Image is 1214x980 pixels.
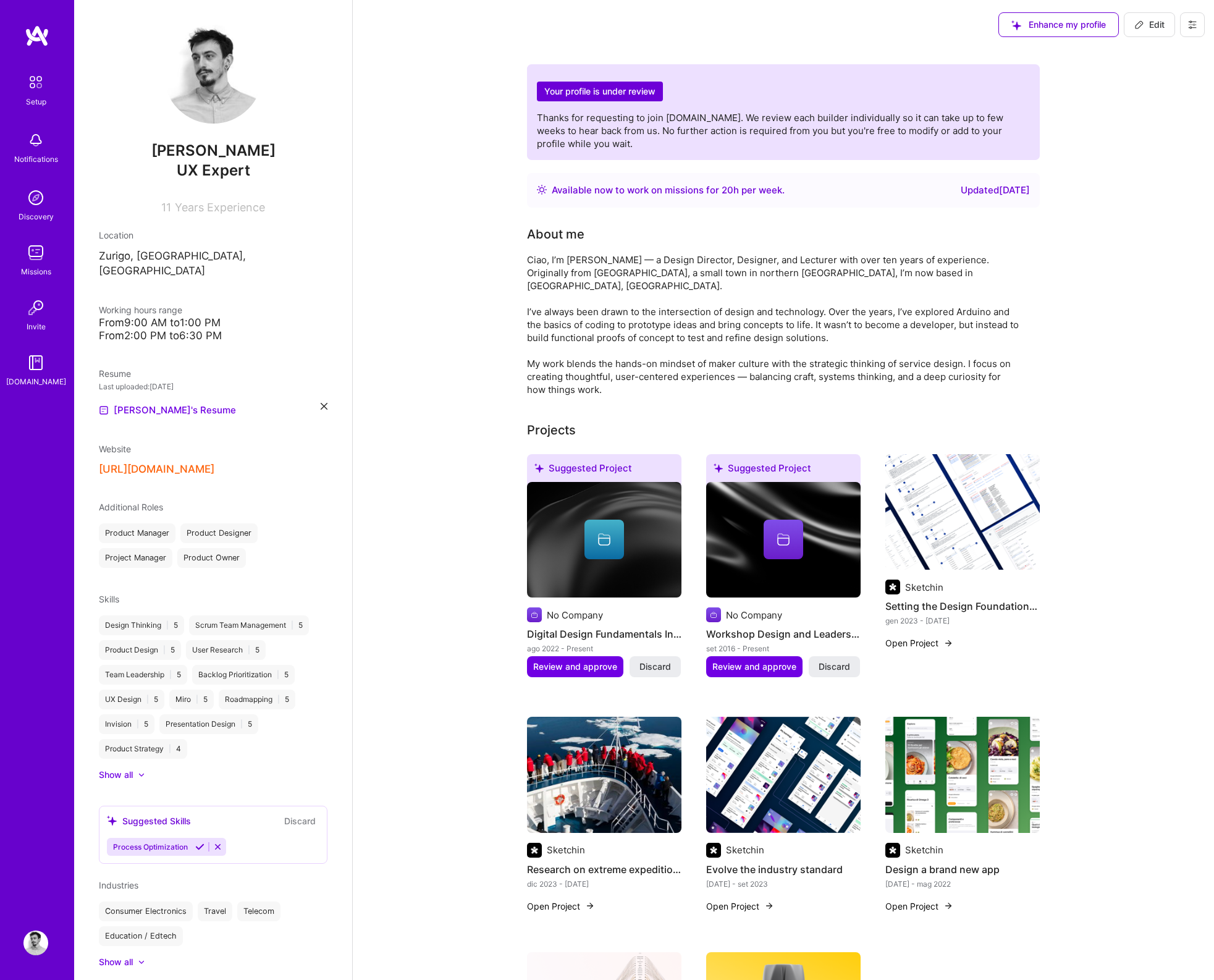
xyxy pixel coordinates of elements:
[527,900,595,913] button: Open Project
[195,842,204,851] i: Accept
[706,843,721,858] img: Company logo
[23,185,48,210] img: discovery
[537,112,1003,150] span: Thanks for requesting to join [DOMAIN_NAME]. We review each builder individually so it can take u...
[99,403,236,418] a: [PERSON_NAME]'s Resume
[527,454,681,487] div: Suggested Project
[99,249,327,279] p: Zurigo, [GEOGRAPHIC_DATA], [GEOGRAPHIC_DATA]
[885,454,1040,570] img: Setting the Design Foundations for the Republic and Canton of Ticino
[537,185,547,195] img: Availability
[107,816,117,826] i: icon SuggestedTeams
[99,714,154,734] div: Invision 5
[885,598,1040,614] h4: Setting the Design Foundations for the Republic and Canton of [GEOGRAPHIC_DATA]
[726,609,782,622] div: No Company
[706,482,861,598] img: cover
[99,229,327,242] div: Location
[527,421,576,439] div: Projects
[537,82,663,102] h2: Your profile is under review
[99,665,187,685] div: Team Leadership 5
[169,690,214,709] div: Miro 5
[169,670,172,680] span: |
[99,926,183,946] div: Education / Edtech
[714,463,723,473] i: icon SuggestedTeams
[527,642,681,655] div: ago 2022 - Present
[527,482,681,598] img: cover
[99,305,182,315] span: Working hours range
[905,581,943,594] div: Sketchin
[248,645,250,655] span: |
[99,444,131,454] span: Website
[706,454,861,487] div: Suggested Project
[726,843,764,856] div: Sketchin
[99,316,327,329] div: From 9:00 AM to 1:00 PM
[552,183,785,198] div: Available now to work on missions for h per week .
[99,463,214,476] button: [URL][DOMAIN_NAME]
[237,902,280,921] div: Telecom
[905,843,943,856] div: Sketchin
[99,594,119,604] span: Skills
[885,636,953,649] button: Open Project
[943,901,953,911] img: arrow-right
[99,690,164,709] div: UX Design 5
[23,69,49,95] img: setup
[547,843,585,856] div: Sketchin
[280,814,319,828] button: Discard
[23,295,48,320] img: Invite
[99,739,187,759] div: Product Strategy 4
[885,580,900,594] img: Company logo
[885,717,1040,833] img: Design a brand new app
[527,861,681,877] h4: Research on extreme expeditions
[809,656,860,677] button: Discard
[14,153,58,166] div: Notifications
[277,670,279,680] span: |
[166,620,169,630] span: |
[585,901,595,911] img: arrow-right
[20,931,51,955] a: User Avatar
[706,607,721,622] img: Company logo
[527,607,542,622] img: Company logo
[885,877,1040,890] div: [DATE] - mag 2022
[198,902,232,921] div: Travel
[321,403,327,410] i: icon Close
[706,656,803,677] button: Review and approve
[706,861,861,877] h4: Evolve the industry standard
[99,615,184,635] div: Design Thinking 5
[706,877,861,890] div: [DATE] - set 2023
[1134,19,1165,31] span: Edit
[25,25,49,47] img: logo
[819,661,850,673] span: Discard
[161,201,171,214] span: 11
[527,225,584,243] div: About me
[885,614,1040,627] div: gen 2023 - [DATE]
[943,638,953,648] img: arrow-right
[213,842,222,851] i: Reject
[177,161,250,179] span: UX Expert
[712,661,796,673] span: Review and approve
[527,656,623,677] button: Review and approve
[23,350,48,375] img: guide book
[189,615,309,635] div: Scrum Team Management 5
[99,523,175,543] div: Product Manager
[99,548,172,568] div: Project Manager
[885,900,953,913] button: Open Project
[722,184,733,196] span: 20
[175,201,265,214] span: Years Experience
[534,463,544,473] i: icon SuggestedTeams
[196,695,198,704] span: |
[885,843,900,858] img: Company logo
[527,717,681,833] img: Research on extreme expeditions
[630,656,681,677] button: Discard
[23,128,48,153] img: bell
[26,95,46,108] div: Setup
[146,695,149,704] span: |
[706,626,861,642] h4: Workshop Design and Leadership
[1124,12,1175,37] button: Edit
[163,645,166,655] span: |
[27,320,46,333] div: Invite
[99,329,327,342] div: From 2:00 PM to 6:30 PM
[180,523,258,543] div: Product Designer
[99,956,133,968] div: Show all
[19,210,54,223] div: Discovery
[164,25,263,124] img: User Avatar
[113,842,188,851] span: Process Optimization
[99,502,163,512] span: Additional Roles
